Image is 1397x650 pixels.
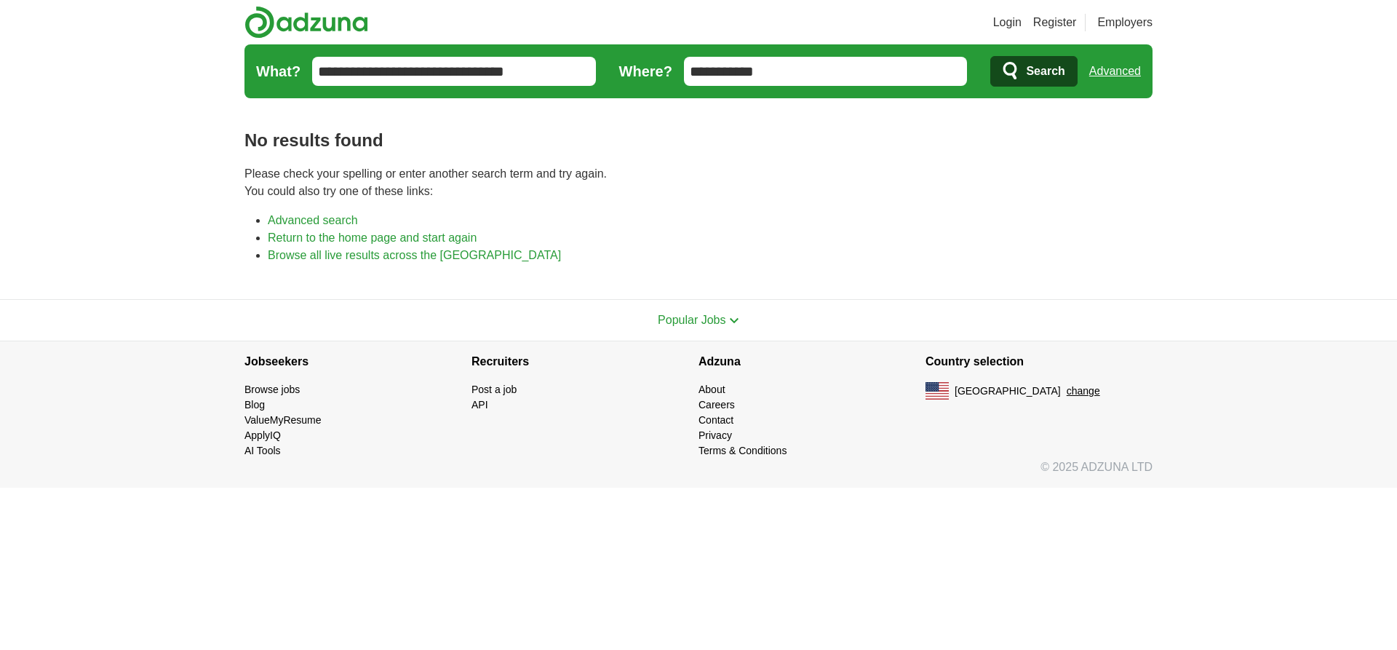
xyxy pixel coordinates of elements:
a: Employers [1097,14,1153,31]
img: Adzuna logo [244,6,368,39]
h4: Country selection [926,341,1153,382]
label: What? [256,60,301,82]
a: Blog [244,399,265,411]
a: Advanced search [268,214,358,226]
a: Terms & Conditions [698,445,787,456]
h1: No results found [244,127,1153,154]
a: Careers [698,399,735,411]
a: Register [1033,14,1077,31]
button: change [1067,384,1100,399]
a: Login [993,14,1022,31]
p: Please check your spelling or enter another search term and try again. You could also try one of ... [244,165,1153,200]
img: toggle icon [729,317,739,324]
a: Contact [698,414,733,426]
div: © 2025 ADZUNA LTD [233,459,1164,488]
span: [GEOGRAPHIC_DATA] [955,384,1061,399]
a: Advanced [1089,57,1141,86]
a: ApplyIQ [244,429,281,441]
a: ValueMyResume [244,414,322,426]
img: US flag [926,382,949,400]
button: Search [990,56,1077,87]
a: Browse jobs [244,384,300,395]
a: Post a job [471,384,517,395]
span: Popular Jobs [658,314,725,326]
a: AI Tools [244,445,281,456]
span: Search [1026,57,1064,86]
a: About [698,384,725,395]
label: Where? [619,60,672,82]
a: Privacy [698,429,732,441]
a: Browse all live results across the [GEOGRAPHIC_DATA] [268,249,561,261]
a: API [471,399,488,411]
a: Return to the home page and start again [268,231,477,244]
